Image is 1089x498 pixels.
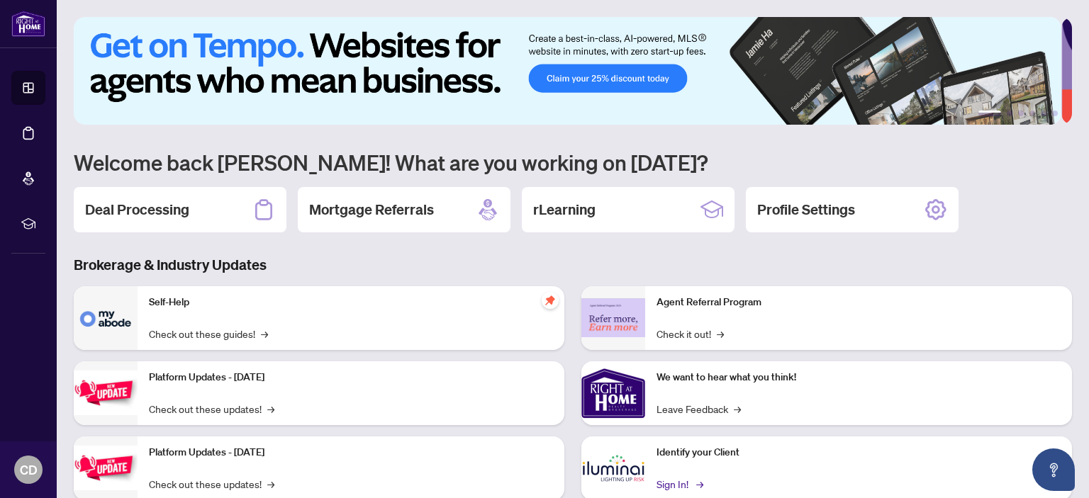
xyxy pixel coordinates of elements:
[657,295,1061,310] p: Agent Referral Program
[757,200,855,220] h2: Profile Settings
[74,255,1072,275] h3: Brokerage & Industry Updates
[696,476,703,492] span: →
[85,200,189,220] h2: Deal Processing
[149,326,268,341] a: Check out these guides!→
[1007,111,1012,116] button: 2
[11,11,45,37] img: logo
[581,361,645,425] img: We want to hear what you think!
[657,445,1061,460] p: Identify your Client
[1032,448,1075,491] button: Open asap
[1041,111,1046,116] button: 5
[657,326,724,341] a: Check it out!→
[74,370,138,415] img: Platform Updates - July 21, 2025
[149,445,553,460] p: Platform Updates - [DATE]
[734,401,741,417] span: →
[261,326,268,341] span: →
[542,292,559,309] span: pushpin
[309,200,434,220] h2: Mortgage Referrals
[657,370,1061,385] p: We want to hear what you think!
[74,286,138,350] img: Self-Help
[149,370,553,385] p: Platform Updates - [DATE]
[717,326,724,341] span: →
[1029,111,1035,116] button: 4
[74,149,1072,176] h1: Welcome back [PERSON_NAME]! What are you working on [DATE]?
[267,401,274,417] span: →
[149,295,553,310] p: Self-Help
[149,401,274,417] a: Check out these updates!→
[533,200,596,220] h2: rLearning
[1052,111,1058,116] button: 6
[74,17,1061,125] img: Slide 0
[581,298,645,337] img: Agent Referral Program
[149,476,274,492] a: Check out these updates!→
[20,460,38,480] span: CD
[267,476,274,492] span: →
[978,111,1001,116] button: 1
[657,401,741,417] a: Leave Feedback→
[74,446,138,490] img: Platform Updates - July 8, 2025
[657,476,701,492] a: Sign In!→
[1018,111,1024,116] button: 3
